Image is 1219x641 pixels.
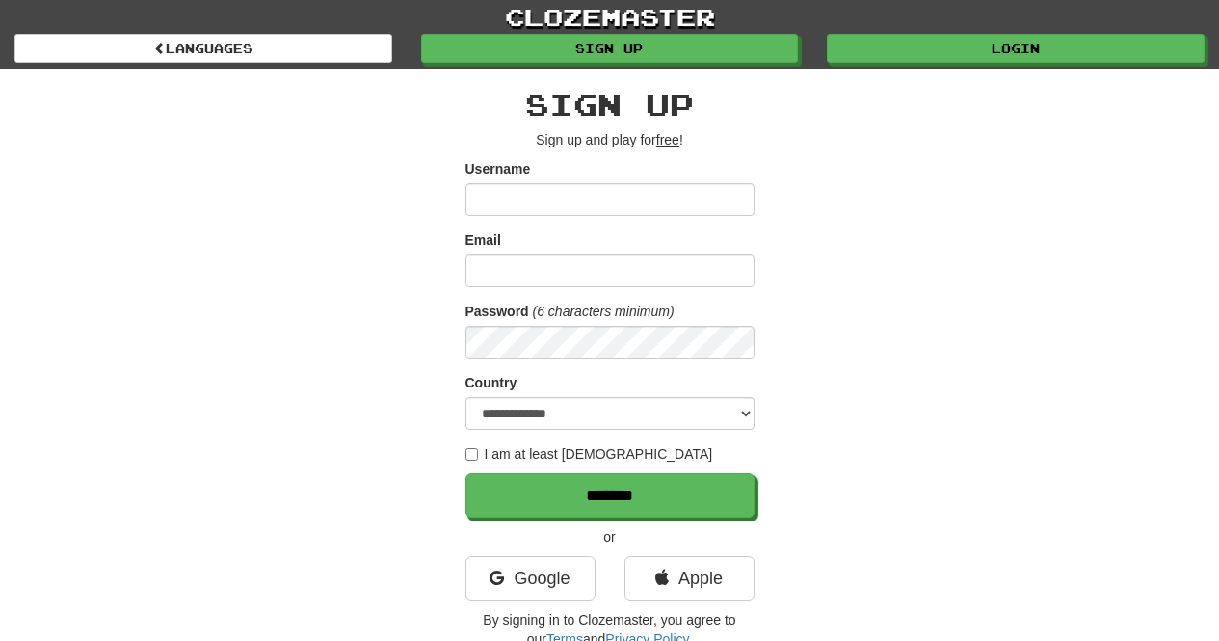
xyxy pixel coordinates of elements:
[465,159,531,178] label: Username
[465,89,755,120] h2: Sign up
[624,556,755,601] a: Apple
[827,34,1205,63] a: Login
[465,373,517,392] label: Country
[465,556,596,601] a: Google
[465,130,755,149] p: Sign up and play for !
[421,34,799,63] a: Sign up
[465,444,713,464] label: I am at least [DEMOGRAPHIC_DATA]
[14,34,392,63] a: Languages
[465,448,478,461] input: I am at least [DEMOGRAPHIC_DATA]
[465,527,755,547] p: or
[533,304,675,319] em: (6 characters minimum)
[656,132,679,147] u: free
[465,302,529,321] label: Password
[465,230,501,250] label: Email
